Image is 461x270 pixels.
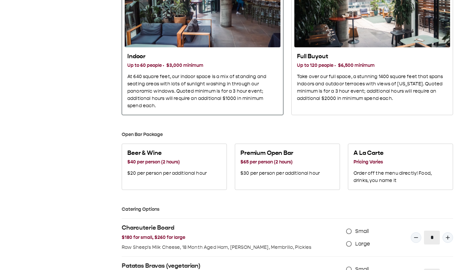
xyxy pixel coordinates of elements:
button: Beer & Wine [122,144,227,190]
h2: Indoor [127,53,278,61]
p: Order off the menu directly! Food, drinks, you name it [354,170,447,184]
h3: Pricing Varies [354,158,447,166]
p: $20 per person per additional hour [127,170,207,177]
h2: Full Buyout [297,53,447,61]
h3: $40 per person (2 hours) [127,158,207,166]
h3: $65 per person (2 hours) [240,158,320,166]
div: Select one [122,144,453,190]
h2: Beer & Wine [127,149,207,157]
span: Large [355,240,370,248]
p: $30 per person per additional hour [240,170,320,177]
h2: A La Carte [354,149,447,157]
h3: Catering Options [122,206,453,213]
p: At 640 square feet, our indoor space is a mix of standing and seating areas with lots of sunlight... [127,73,278,110]
button: Premium Open Bar [235,144,340,190]
h2: Premium Open Bar [240,149,320,157]
h3: Open Bar Package [122,131,453,138]
button: A La Carte [348,144,453,190]
h2: Patatas Bravas (vegetarian) [122,262,341,270]
div: Quantity Input [411,225,453,250]
h2: Charcuterie Board [122,224,341,232]
p: Raw Sheep's Milk Cheese, 18 Month Aged Ham, [PERSON_NAME], Membrillo, Pickles [122,244,341,251]
span: Small [355,227,369,235]
h3: Up to 60 people · $3,000 minimum [127,62,278,69]
h3: Up to 120 people · $6,500 minimum [297,62,447,69]
h3: $180 for small, $260 for large [122,234,341,241]
p: Take over our full space, a stunning 1400 square feet that spans indoors and outdoor terraces wit... [297,73,447,102]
